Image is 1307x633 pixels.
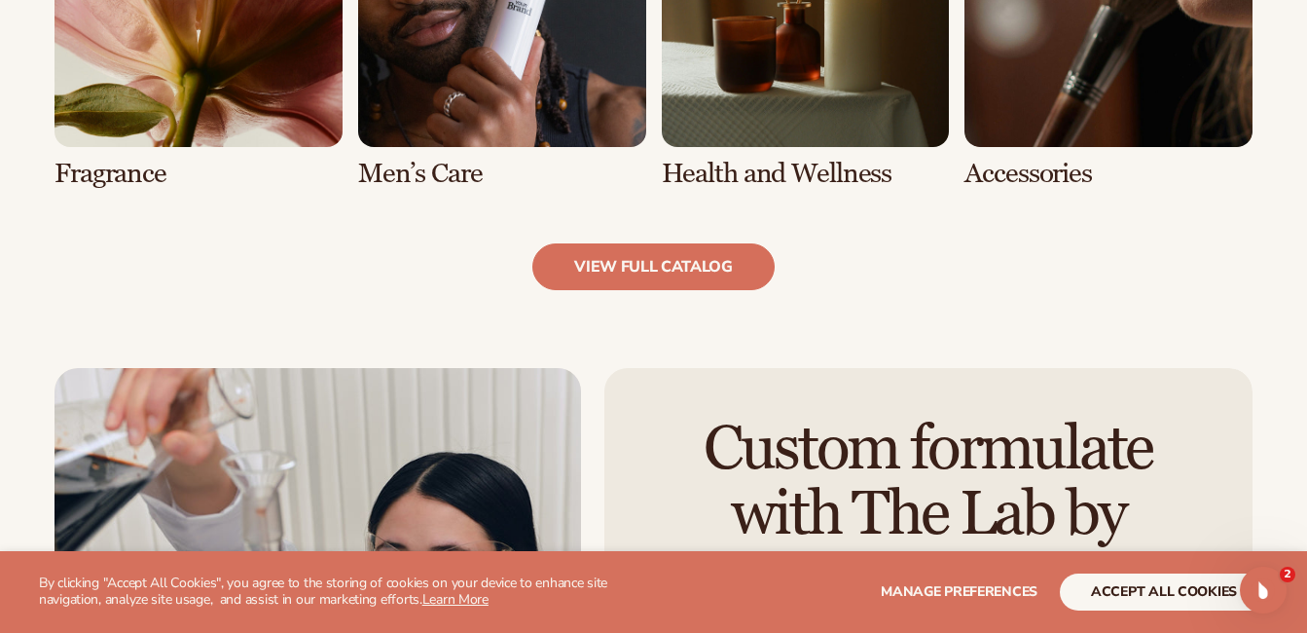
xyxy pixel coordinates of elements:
button: accept all cookies [1060,574,1268,611]
a: Learn More [422,590,489,609]
span: Manage preferences [881,582,1037,601]
a: view full catalog [532,243,775,290]
iframe: Intercom live chat [1240,567,1287,614]
button: Manage preferences [881,574,1037,611]
span: 2 [1280,567,1295,582]
p: By clicking "Accept All Cookies", you agree to the storing of cookies on your device to enhance s... [39,576,642,609]
h2: Custom formulate with The Lab by [PERSON_NAME] [659,417,1198,614]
